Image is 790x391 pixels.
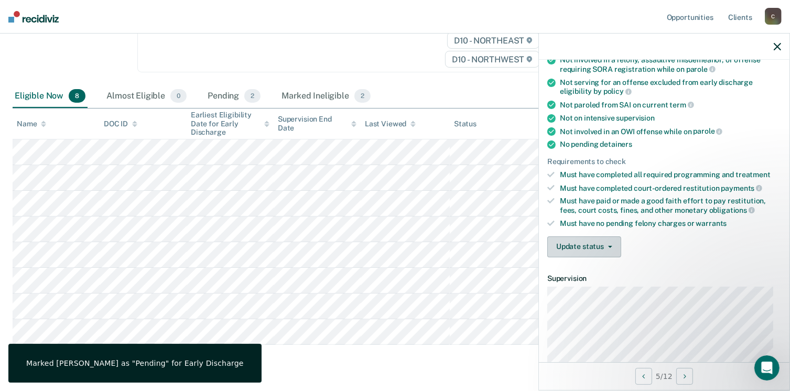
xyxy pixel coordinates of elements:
[600,140,632,148] span: detainers
[676,368,693,385] button: Next Opportunity
[26,359,244,368] div: Marked [PERSON_NAME] as "Pending" for Early Discharge
[765,8,782,25] div: C
[13,85,88,108] div: Eligible Now
[560,183,781,193] div: Must have completed court-ordered restitution
[539,362,789,390] div: 5 / 12
[709,206,755,214] span: obligations
[560,56,781,73] div: Not involved in a felony, assaultive misdemeanor, or offense requiring SORA registration while on
[754,355,780,381] iframe: Intercom live chat
[616,114,655,122] span: supervision
[560,197,781,214] div: Must have paid or made a good faith effort to pay restitution, fees, court costs, fines, and othe...
[354,89,371,103] span: 2
[686,65,716,73] span: parole
[17,120,46,128] div: Name
[560,114,781,123] div: Not on intensive
[560,78,781,96] div: Not serving for an offense excluded from early discharge eligibility by
[547,274,781,283] dt: Supervision
[560,127,781,136] div: Not involved in an OWI offense while on
[244,89,261,103] span: 2
[279,85,373,108] div: Marked Ineligible
[735,170,771,179] span: treatment
[104,120,137,128] div: DOC ID
[278,115,356,133] div: Supervision End Date
[365,120,416,128] div: Last Viewed
[560,100,781,110] div: Not paroled from SAI on current
[603,87,632,95] span: policy
[560,219,781,228] div: Must have no pending felony charges or
[670,101,694,109] span: term
[8,11,59,23] img: Recidiviz
[547,157,781,166] div: Requirements to check
[560,170,781,179] div: Must have completed all required programming and
[191,111,269,137] div: Earliest Eligibility Date for Early Discharge
[170,89,187,103] span: 0
[635,368,652,385] button: Previous Opportunity
[454,120,477,128] div: Status
[445,51,539,68] span: D10 - NORTHWEST
[104,85,189,108] div: Almost Eligible
[447,32,539,49] span: D10 - NORTHEAST
[69,89,85,103] span: 8
[205,85,263,108] div: Pending
[693,127,722,135] span: parole
[696,219,727,227] span: warrants
[547,236,621,257] button: Update status
[721,184,763,192] span: payments
[560,140,781,149] div: No pending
